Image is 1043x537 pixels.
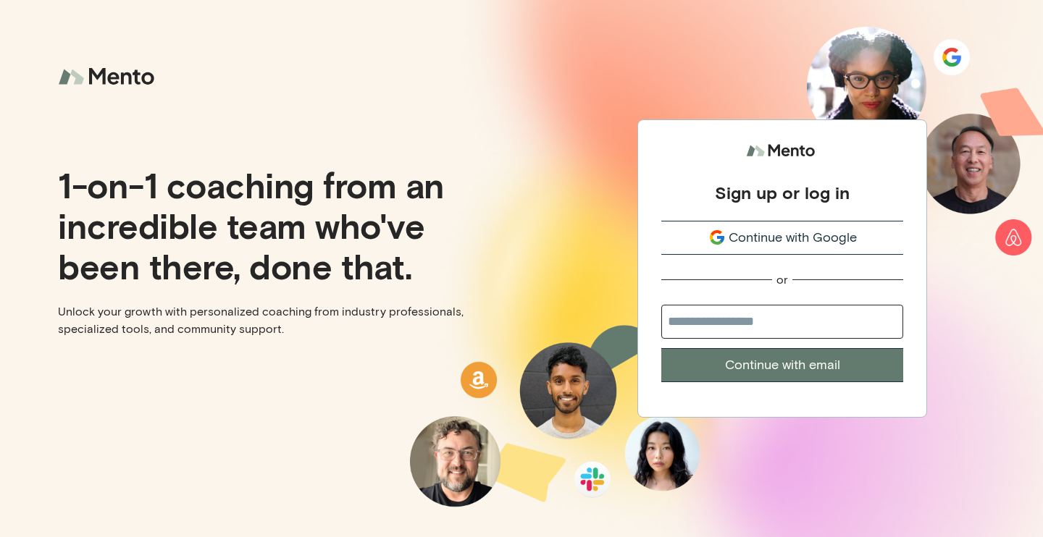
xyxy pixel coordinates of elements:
[58,164,510,286] p: 1-on-1 coaching from an incredible team who've been there, done that.
[58,303,510,338] p: Unlock your growth with personalized coaching from industry professionals, specialized tools, and...
[776,272,788,287] div: or
[58,58,159,96] img: logo
[729,228,857,248] span: Continue with Google
[661,221,903,255] button: Continue with Google
[661,348,903,382] button: Continue with email
[746,138,818,164] img: logo.svg
[715,182,850,203] div: Sign up or log in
